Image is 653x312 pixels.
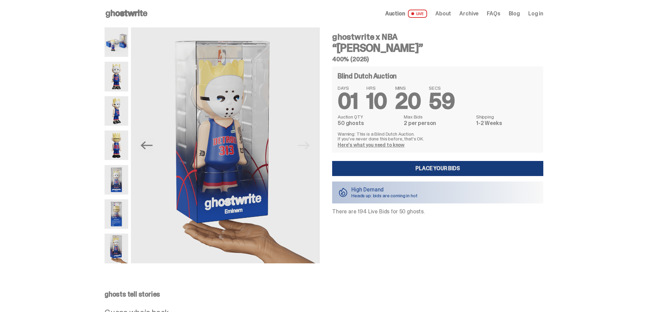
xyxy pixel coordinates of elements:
[332,209,543,214] p: There are 194 Live Bids for 50 ghosts.
[332,161,543,176] a: Place your Bids
[459,11,479,16] a: Archive
[139,138,154,153] button: Previous
[476,114,538,119] dt: Shipping
[332,42,543,53] h3: “[PERSON_NAME]”
[131,27,320,263] img: eminem%20scale.png
[351,193,418,198] p: Heads up: bids are coming in hot
[105,165,128,195] img: Eminem_NBA_400_12.png
[429,86,455,90] span: SECS
[105,291,543,298] p: ghosts tell stories
[366,86,387,90] span: HRS
[385,11,405,16] span: Auction
[338,114,400,119] dt: Auction QTY
[332,56,543,62] h5: 400% (2025)
[476,121,538,126] dd: 1-2 Weeks
[487,11,500,16] a: FAQs
[404,121,472,126] dd: 2 per person
[338,87,358,115] span: 01
[429,87,455,115] span: 59
[105,234,128,263] img: eminem%20scale.png
[385,10,427,18] a: Auction LIVE
[509,11,520,16] a: Blog
[105,96,128,126] img: Copy%20of%20Eminem_NBA_400_3.png
[395,87,421,115] span: 20
[338,142,404,148] a: Here's what you need to know
[395,86,421,90] span: MINS
[105,62,128,91] img: Copy%20of%20Eminem_NBA_400_1.png
[105,199,128,229] img: Eminem_NBA_400_13.png
[408,10,427,18] span: LIVE
[338,73,397,79] h4: Blind Dutch Auction
[105,130,128,160] img: Copy%20of%20Eminem_NBA_400_6.png
[404,114,472,119] dt: Max Bids
[338,132,538,141] p: Warning: This is a Blind Dutch Auction. If you’ve never done this before, that’s OK.
[338,86,358,90] span: DAYS
[435,11,451,16] a: About
[351,187,418,192] p: High Demand
[105,27,128,57] img: Eminem_NBA_400_10.png
[338,121,400,126] dd: 50 ghosts
[332,33,543,41] h4: ghostwrite x NBA
[366,87,387,115] span: 10
[528,11,543,16] a: Log in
